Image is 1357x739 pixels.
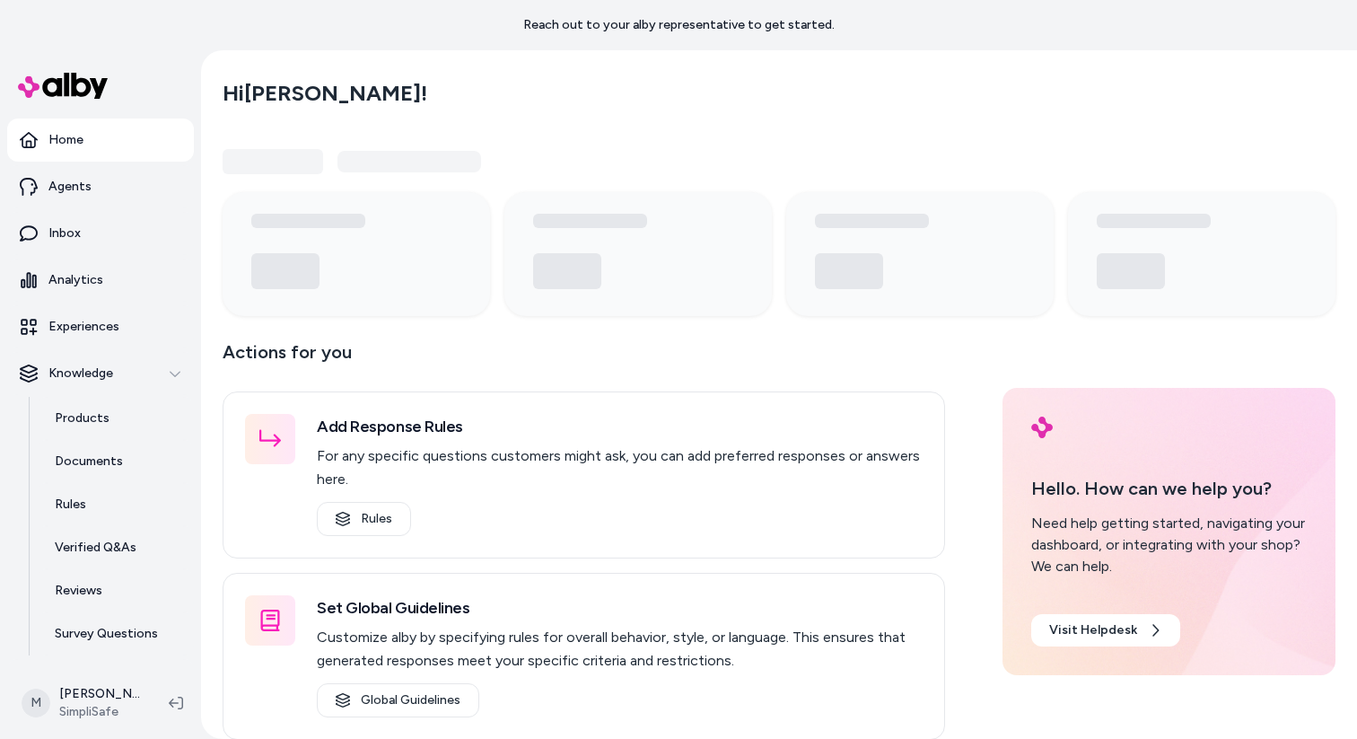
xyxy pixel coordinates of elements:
[37,397,194,440] a: Products
[1031,417,1053,438] img: alby Logo
[37,526,194,569] a: Verified Q&As
[59,703,140,721] span: SimpliSafe
[48,318,119,336] p: Experiences
[317,414,923,439] h3: Add Response Rules
[48,131,83,149] p: Home
[48,224,81,242] p: Inbox
[317,502,411,536] a: Rules
[37,612,194,655] a: Survey Questions
[317,683,479,717] a: Global Guidelines
[55,539,136,557] p: Verified Q&As
[48,365,113,383] p: Knowledge
[55,582,102,600] p: Reviews
[523,16,835,34] p: Reach out to your alby representative to get started.
[7,119,194,162] a: Home
[317,595,923,620] h3: Set Global Guidelines
[55,496,86,514] p: Rules
[37,483,194,526] a: Rules
[317,444,923,491] p: For any specific questions customers might ask, you can add preferred responses or answers here.
[11,674,154,732] button: M[PERSON_NAME]SimpliSafe
[59,685,140,703] p: [PERSON_NAME]
[7,305,194,348] a: Experiences
[7,165,194,208] a: Agents
[1031,475,1307,502] p: Hello. How can we help you?
[48,178,92,196] p: Agents
[55,625,158,643] p: Survey Questions
[1031,513,1307,577] div: Need help getting started, navigating your dashboard, or integrating with your shop? We can help.
[48,271,103,289] p: Analytics
[37,569,194,612] a: Reviews
[317,626,923,673] p: Customize alby by specifying rules for overall behavior, style, or language. This ensures that ge...
[1031,614,1180,647] a: Visit Helpdesk
[55,409,109,427] p: Products
[22,689,50,717] span: M
[37,440,194,483] a: Documents
[223,80,427,107] h2: Hi [PERSON_NAME] !
[223,338,945,381] p: Actions for you
[55,453,123,471] p: Documents
[7,352,194,395] button: Knowledge
[18,73,108,99] img: alby Logo
[7,212,194,255] a: Inbox
[7,259,194,302] a: Analytics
